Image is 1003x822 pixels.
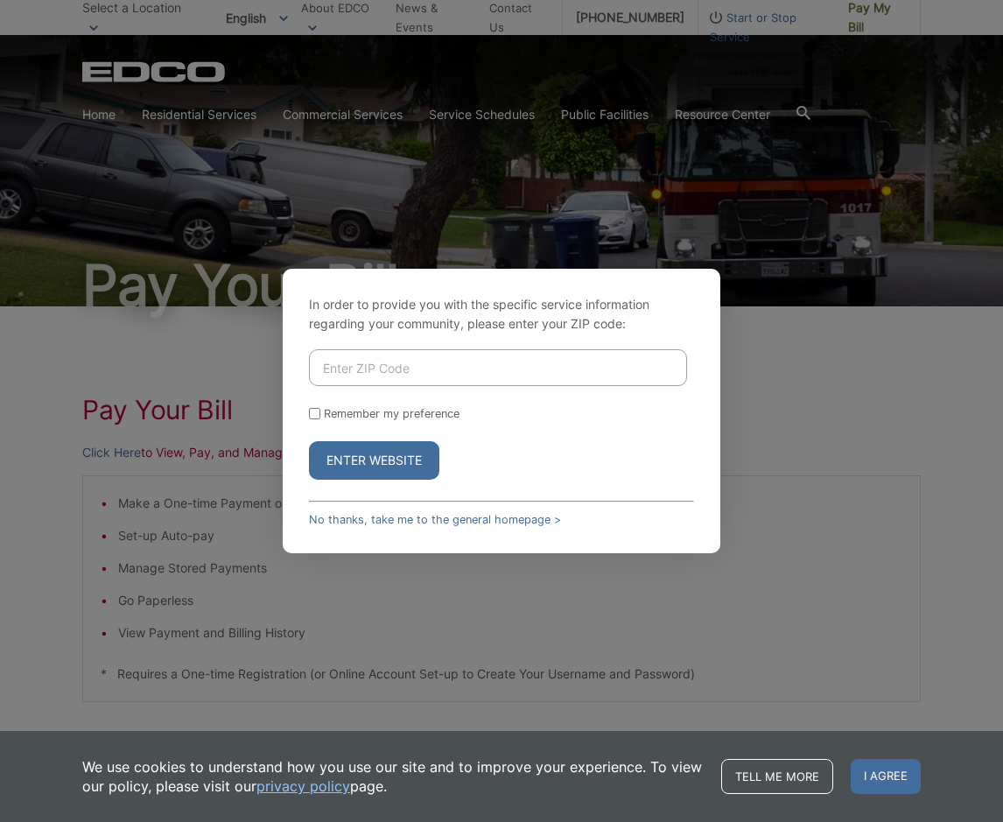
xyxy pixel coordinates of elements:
[309,349,687,386] input: Enter ZIP Code
[324,407,459,420] label: Remember my preference
[309,441,439,480] button: Enter Website
[721,759,833,794] a: Tell me more
[309,295,694,334] p: In order to provide you with the specific service information regarding your community, please en...
[82,757,704,796] p: We use cookies to understand how you use our site and to improve your experience. To view our pol...
[309,513,561,526] a: No thanks, take me to the general homepage >
[851,759,921,794] span: I agree
[256,776,350,796] a: privacy policy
